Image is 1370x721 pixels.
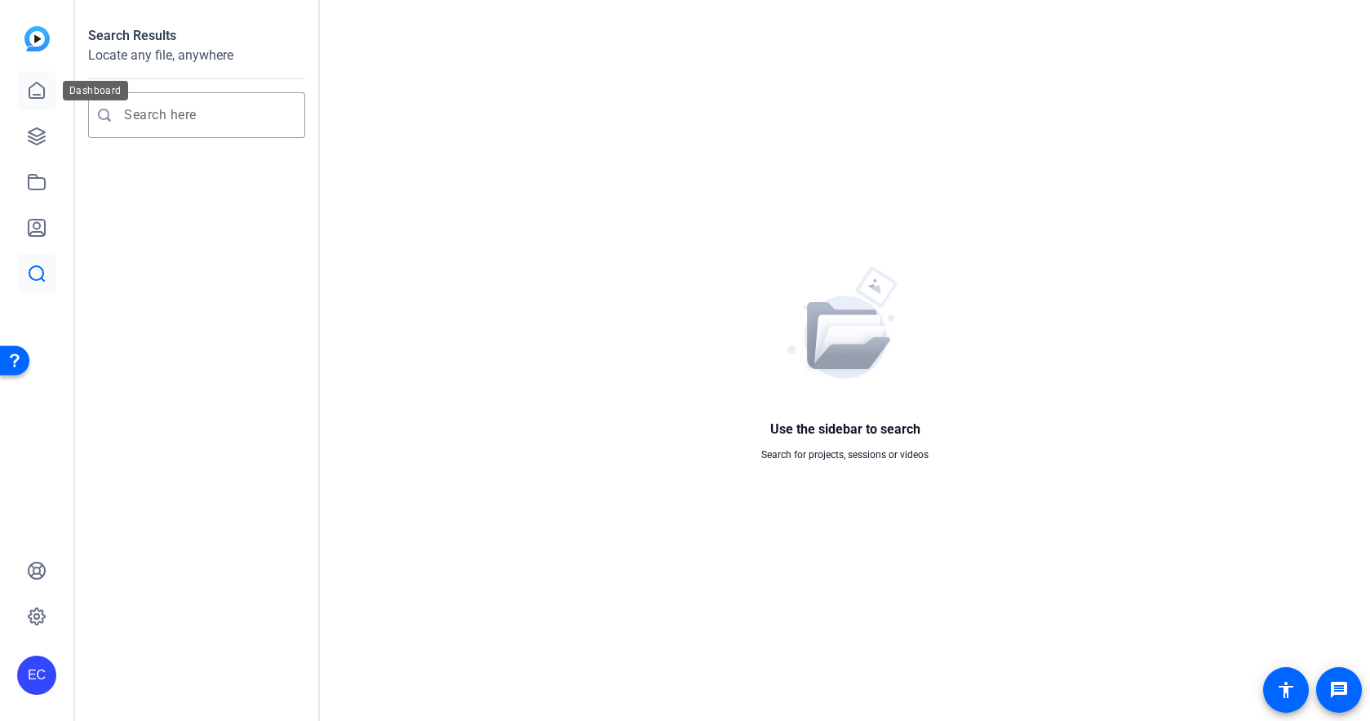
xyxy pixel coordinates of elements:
h1: Search Results [88,26,305,46]
h2: Locate any file, anywhere [88,46,305,65]
mat-chip-grid: Enter search query [124,105,292,125]
div: EC [17,656,56,695]
mat-icon: message [1329,680,1349,700]
input: Search here [124,105,286,125]
h2: Search for projects, sessions or videos [761,447,929,462]
img: blue-gradient.svg [24,26,50,51]
h1: Use the sidebar to search [761,420,929,439]
img: OpenReel Search Placeholder [787,260,904,379]
div: Dashboard [63,81,128,100]
mat-icon: accessibility [1276,680,1296,700]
